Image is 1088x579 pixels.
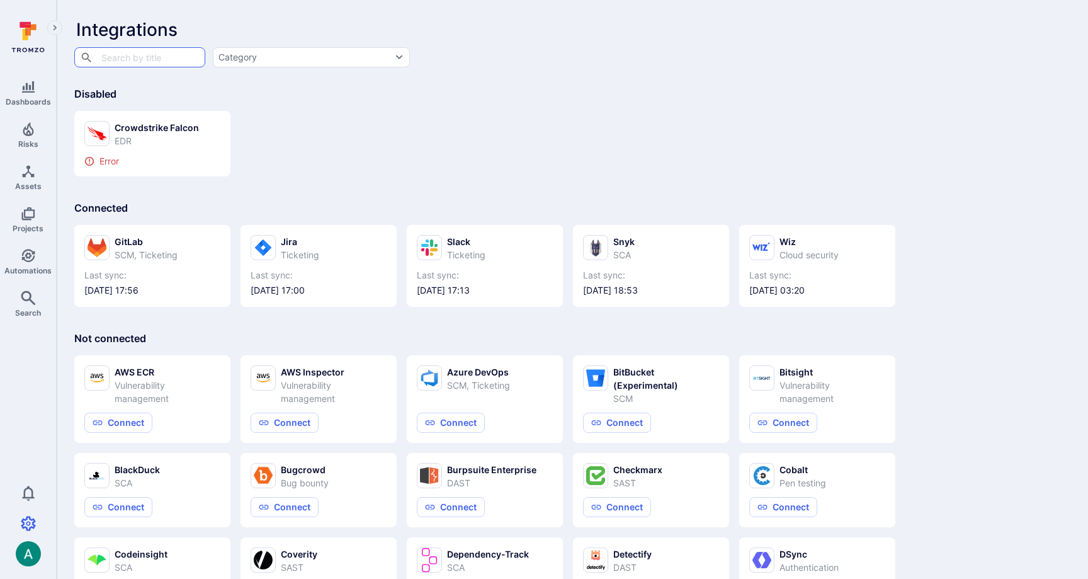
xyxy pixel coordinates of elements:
[281,547,317,561] div: Coverity
[251,413,319,433] button: Connect
[281,235,319,248] div: Jira
[115,365,220,379] div: AWS ECR
[115,248,178,261] div: SCM, Ticketing
[613,235,635,248] div: Snyk
[779,476,826,490] div: Pen testing
[417,413,485,433] button: Connect
[84,284,220,297] span: [DATE] 17:56
[613,248,635,261] div: SCA
[84,156,220,166] div: Error
[281,561,317,574] div: SAST
[613,392,719,405] div: SCM
[779,365,885,379] div: Bitsight
[281,379,387,405] div: Vulnerability management
[447,463,536,476] div: Burpsuite Enterprise
[613,561,652,574] div: DAST
[613,463,662,476] div: Checkmarx
[779,547,839,561] div: DSync
[583,284,719,297] span: [DATE] 18:53
[84,235,220,297] a: GitLabSCM, TicketingLast sync:[DATE] 17:56
[251,235,387,297] a: JiraTicketingLast sync:[DATE] 17:00
[583,497,651,517] button: Connect
[76,19,178,40] span: Integrations
[115,121,199,134] div: Crowdstrike Falcon
[281,463,329,476] div: Bugcrowd
[16,541,41,566] div: Arjan Dehar
[13,224,43,233] span: Projects
[447,248,485,261] div: Ticketing
[281,365,387,379] div: AWS Inspector
[779,379,885,405] div: Vulnerability management
[613,547,652,561] div: Detectify
[251,269,387,282] span: Last sync:
[115,547,167,561] div: Codeinsight
[74,88,116,100] span: Disabled
[417,284,553,297] span: [DATE] 17:13
[98,46,180,68] input: Search by title
[115,476,160,490] div: SCA
[15,181,42,191] span: Assets
[417,497,485,517] button: Connect
[18,139,38,149] span: Risks
[583,269,719,282] span: Last sync:
[613,365,719,392] div: BitBucket (Experimental)
[115,235,178,248] div: GitLab
[218,51,257,64] div: Category
[281,248,319,261] div: Ticketing
[447,476,536,490] div: DAST
[84,497,152,517] button: Connect
[417,235,553,297] a: SlackTicketingLast sync:[DATE] 17:13
[213,47,410,67] button: Category
[115,561,167,574] div: SCA
[779,561,839,574] div: Authentication
[749,497,817,517] button: Connect
[115,463,160,476] div: BlackDuck
[251,497,319,517] button: Connect
[447,547,529,561] div: Dependency-Track
[447,235,485,248] div: Slack
[583,235,719,297] a: SnykSCALast sync:[DATE] 18:53
[47,20,62,35] button: Expand navigation menu
[583,413,651,433] button: Connect
[447,379,510,392] div: SCM, Ticketing
[16,541,41,566] img: ACg8ocLSa5mPYBaXNx3eFu_EmspyJX0laNWN7cXOFirfQ7srZveEpg=s96-c
[115,379,220,405] div: Vulnerability management
[749,284,885,297] span: [DATE] 03:20
[613,476,662,490] div: SAST
[749,235,885,297] a: WizCloud securityLast sync:[DATE] 03:20
[6,97,51,106] span: Dashboards
[251,284,387,297] span: [DATE] 17:00
[84,269,220,282] span: Last sync:
[447,365,510,379] div: Azure DevOps
[749,269,885,282] span: Last sync:
[4,266,52,275] span: Automations
[74,332,146,345] span: Not connected
[417,269,553,282] span: Last sync:
[779,235,839,248] div: Wiz
[779,463,826,476] div: Cobalt
[749,413,817,433] button: Connect
[84,121,220,166] a: Crowdstrike FalconEDRError
[447,561,529,574] div: SCA
[281,476,329,490] div: Bug bounty
[84,413,152,433] button: Connect
[50,23,59,33] i: Expand navigation menu
[15,308,41,318] span: Search
[74,202,128,214] span: Connected
[779,248,839,261] div: Cloud security
[115,134,199,147] div: EDR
